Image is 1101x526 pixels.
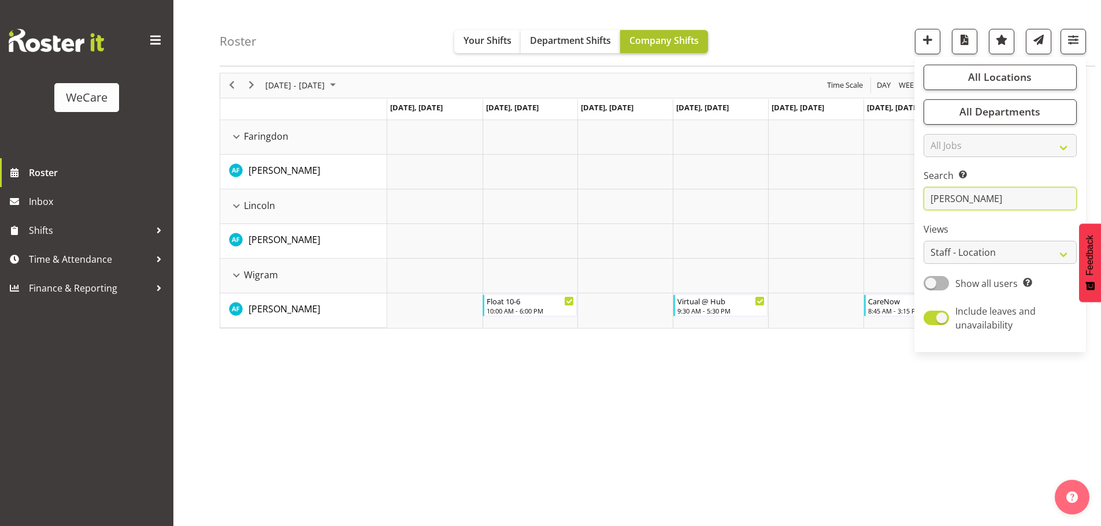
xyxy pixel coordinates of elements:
[244,78,260,92] button: Next
[220,120,387,155] td: Faringdon resource
[29,222,150,239] span: Shifts
[487,295,574,307] div: Float 10-6
[915,29,940,54] button: Add a new shift
[876,78,892,92] span: Day
[826,78,864,92] span: Time Scale
[222,73,242,98] div: previous period
[620,30,708,53] button: Company Shifts
[486,102,539,113] span: [DATE], [DATE]
[952,29,977,54] button: Download a PDF of the roster according to the set date range.
[868,295,955,307] div: CareNow
[864,294,958,316] div: Alex Ferguson"s event - CareNow Begin From Saturday, August 23, 2025 at 8:45:00 AM GMT+12:00 Ends...
[955,305,1036,331] span: Include leaves and unavailability
[673,294,768,316] div: Alex Ferguson"s event - Virtual @ Hub Begin From Thursday, August 21, 2025 at 9:30:00 AM GMT+12:0...
[249,303,320,315] span: [PERSON_NAME]
[677,306,765,315] div: 9:30 AM - 5:30 PM
[898,78,920,92] span: Week
[897,78,921,92] button: Timeline Week
[530,34,611,47] span: Department Shifts
[264,78,341,92] button: August 2025
[581,102,633,113] span: [DATE], [DATE]
[9,29,104,52] img: Rosterit website logo
[875,78,893,92] button: Timeline Day
[677,295,765,307] div: Virtual @ Hub
[959,105,1040,119] span: All Departments
[483,294,577,316] div: Alex Ferguson"s event - Float 10-6 Begin From Tuesday, August 19, 2025 at 10:00:00 AM GMT+12:00 E...
[464,34,511,47] span: Your Shifts
[1066,491,1078,503] img: help-xxl-2.png
[249,233,320,246] span: [PERSON_NAME]
[264,78,326,92] span: [DATE] - [DATE]
[29,279,150,297] span: Finance & Reporting
[676,102,729,113] span: [DATE], [DATE]
[244,268,278,282] span: Wigram
[390,102,443,113] span: [DATE], [DATE]
[29,193,168,210] span: Inbox
[387,120,1054,328] table: Timeline Week of August 22, 2025
[868,306,955,315] div: 8:45 AM - 3:15 PM
[924,65,1077,90] button: All Locations
[968,70,1032,84] span: All Locations
[454,30,521,53] button: Your Shifts
[487,306,574,315] div: 10:00 AM - 6:00 PM
[66,89,107,106] div: WeCare
[244,199,275,212] span: Lincoln
[220,189,387,224] td: Lincoln resource
[244,129,288,143] span: Faringdon
[220,155,387,189] td: Alex Ferguson resource
[1026,29,1051,54] button: Send a list of all shifts for the selected filtered period to all rostered employees.
[29,251,150,268] span: Time & Attendance
[242,73,261,98] div: next period
[249,163,320,177] a: [PERSON_NAME]
[825,78,865,92] button: Time Scale
[220,73,1055,329] div: Timeline Week of August 22, 2025
[924,223,1077,237] label: Views
[629,34,699,47] span: Company Shifts
[867,102,920,113] span: [DATE], [DATE]
[924,188,1077,211] input: Search
[1085,235,1095,275] span: Feedback
[1079,223,1101,302] button: Feedback - Show survey
[924,99,1077,125] button: All Departments
[249,302,320,316] a: [PERSON_NAME]
[772,102,824,113] span: [DATE], [DATE]
[989,29,1014,54] button: Highlight an important date within the roster.
[249,233,320,247] a: [PERSON_NAME]
[220,293,387,328] td: Alex Ferguson resource
[1061,29,1086,54] button: Filter Shifts
[220,35,257,48] h4: Roster
[955,277,1018,290] span: Show all users
[224,78,240,92] button: Previous
[261,73,343,98] div: August 18 - 24, 2025
[220,224,387,259] td: Alex Ferguson resource
[521,30,620,53] button: Department Shifts
[29,164,168,181] span: Roster
[220,259,387,293] td: Wigram resource
[924,169,1077,183] label: Search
